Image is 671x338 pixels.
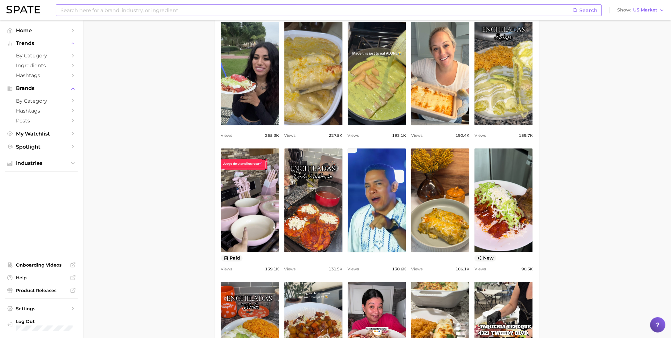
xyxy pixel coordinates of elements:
[16,40,67,46] span: Trends
[16,53,67,59] span: by Category
[455,132,469,139] span: 190.4k
[5,96,78,106] a: by Category
[16,262,67,268] span: Onboarding Videos
[221,132,232,139] span: Views
[475,255,496,261] span: new
[5,260,78,270] a: Onboarding Videos
[475,265,486,273] span: Views
[455,265,469,273] span: 106.1k
[16,98,67,104] span: by Category
[5,317,78,333] a: Log out. Currently logged in with e-mail pcherdchu@takasago.com.
[5,70,78,80] a: Hashtags
[5,61,78,70] a: Ingredients
[16,306,67,312] span: Settings
[521,265,533,273] span: 90.3k
[265,265,279,273] span: 139.1k
[5,26,78,35] a: Home
[5,129,78,139] a: My Watchlist
[329,132,343,139] span: 227.5k
[5,142,78,152] a: Spotlight
[16,288,67,293] span: Product Releases
[5,39,78,48] button: Trends
[329,265,343,273] span: 131.5k
[16,85,67,91] span: Brands
[5,116,78,126] a: Posts
[411,265,423,273] span: Views
[519,132,533,139] span: 159.7k
[5,51,78,61] a: by Category
[5,158,78,168] button: Industries
[16,160,67,166] span: Industries
[5,84,78,93] button: Brands
[16,108,67,114] span: Hashtags
[5,304,78,313] a: Settings
[265,132,279,139] span: 255.3k
[580,7,598,13] span: Search
[6,6,40,13] img: SPATE
[5,286,78,295] a: Product Releases
[392,132,406,139] span: 193.1k
[284,132,296,139] span: Views
[411,132,423,139] span: Views
[16,27,67,33] span: Home
[16,62,67,69] span: Ingredients
[16,144,67,150] span: Spotlight
[633,8,658,12] span: US Market
[617,8,632,12] span: Show
[16,275,67,281] span: Help
[16,131,67,137] span: My Watchlist
[616,6,666,14] button: ShowUS Market
[284,265,296,273] span: Views
[348,132,359,139] span: Views
[5,106,78,116] a: Hashtags
[16,72,67,78] span: Hashtags
[16,319,76,324] span: Log Out
[60,5,573,16] input: Search here for a brand, industry, or ingredient
[221,255,243,261] button: paid
[5,273,78,283] a: Help
[221,265,232,273] span: Views
[475,132,486,139] span: Views
[392,265,406,273] span: 130.6k
[348,265,359,273] span: Views
[16,118,67,124] span: Posts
